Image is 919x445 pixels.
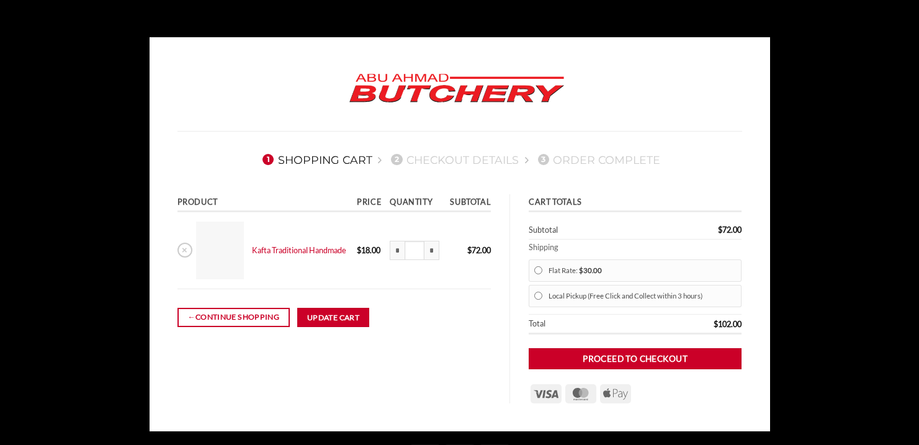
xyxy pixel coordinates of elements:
[177,243,192,258] a: Remove Kafta Traditional Handmade from cart
[529,240,742,256] th: Shipping
[390,241,405,261] input: Reduce quantity of Kafta Traditional Handmade
[467,245,491,255] bdi: 72.00
[387,153,519,166] a: 2Checkout details
[718,225,722,235] span: $
[357,245,380,255] bdi: 18.00
[529,315,637,335] th: Total
[196,222,244,279] img: Cart
[405,241,424,261] input: Product quantity
[467,245,472,255] span: $
[579,266,602,274] bdi: 30.00
[252,245,346,255] a: Kafta Traditional Handmade
[297,308,369,328] button: Update cart
[386,194,445,212] th: Quantity
[529,348,742,370] a: Proceed to checkout
[549,288,737,304] label: Local Pickup (Free Click and Collect within 3 hours)
[187,311,195,323] span: ←
[445,194,491,212] th: Subtotal
[353,194,386,212] th: Price
[714,319,718,329] span: $
[259,153,372,166] a: 1Shopping Cart
[529,383,633,404] div: Payment icons
[549,263,737,279] label: Flat Rate:
[339,65,575,112] img: Abu Ahmad Butchery
[177,143,742,176] nav: Checkout steps
[262,154,274,165] span: 1
[357,245,361,255] span: $
[529,221,637,240] th: Subtotal
[177,308,290,327] a: Continue shopping
[391,154,402,165] span: 2
[714,319,742,329] bdi: 102.00
[177,194,353,212] th: Product
[718,225,742,235] bdi: 72.00
[579,266,583,274] span: $
[424,241,439,261] input: Increase quantity of Kafta Traditional Handmade
[529,194,742,212] th: Cart totals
